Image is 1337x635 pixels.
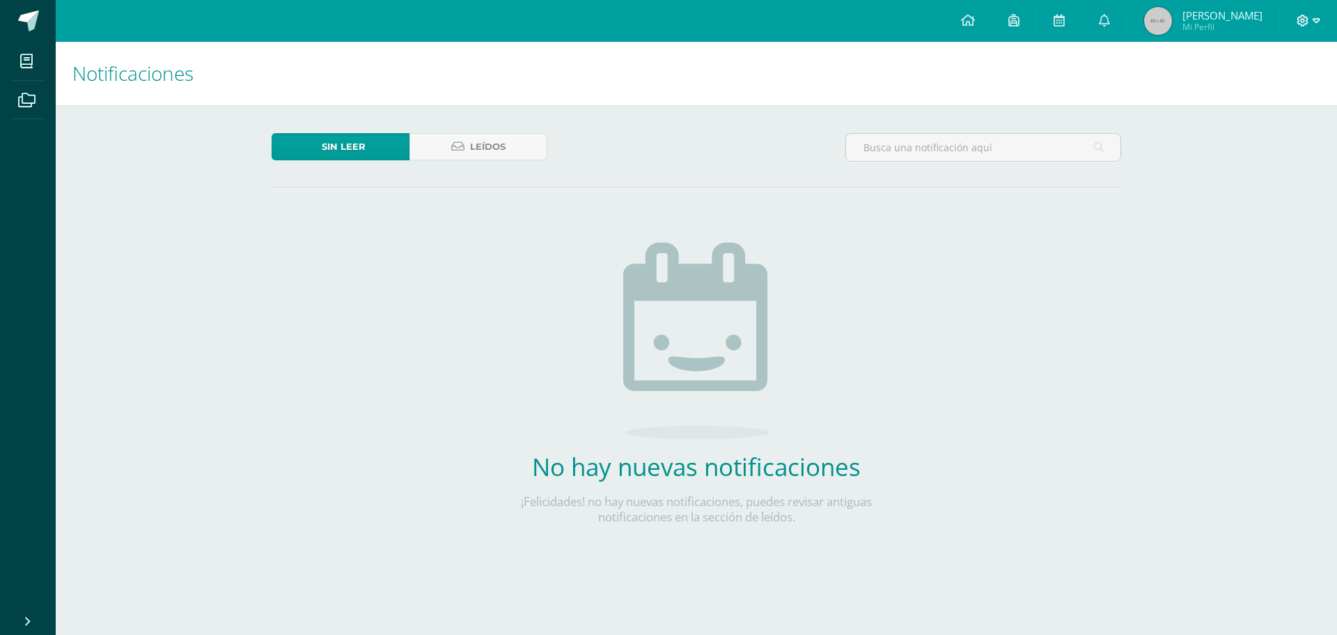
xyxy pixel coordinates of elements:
span: Sin leer [322,134,366,160]
input: Busca una notificación aquí [846,134,1120,161]
img: 45x45 [1144,7,1172,35]
a: Sin leer [272,133,409,160]
span: Mi Perfil [1182,21,1262,33]
span: [PERSON_NAME] [1182,8,1262,22]
span: Notificaciones [72,60,194,86]
img: no_activities.png [623,243,769,439]
span: Leídos [470,134,506,160]
h2: No hay nuevas notificaciones [491,450,902,483]
a: Leídos [409,133,547,160]
p: ¡Felicidades! no hay nuevas notificaciones, puedes revisar antiguas notificaciones en la sección ... [491,494,902,525]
